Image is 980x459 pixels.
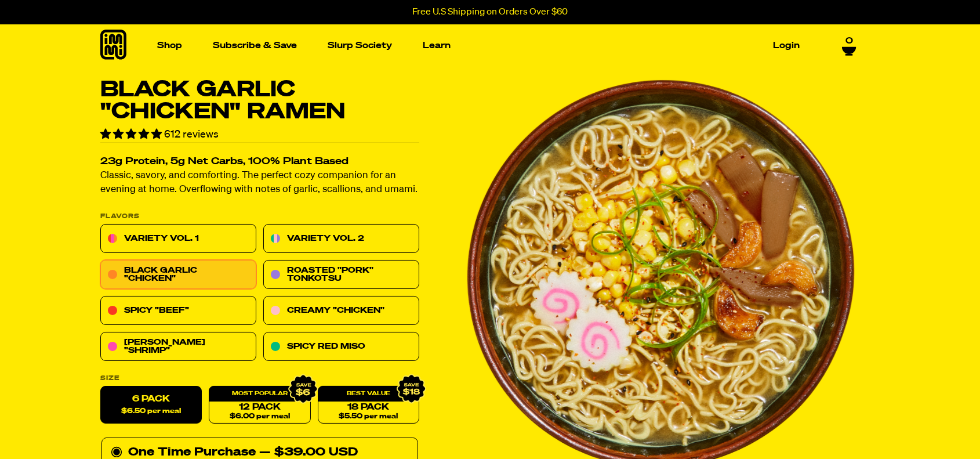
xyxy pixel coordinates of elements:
[153,24,804,67] nav: Main navigation
[209,386,310,424] a: 12 Pack$6.00 per meal
[100,129,164,140] span: 4.76 stars
[153,37,187,55] a: Shop
[418,37,455,55] a: Learn
[100,225,256,254] a: Variety Vol. 1
[263,261,419,290] a: Roasted "Pork" Tonkotsu
[6,406,122,453] iframe: Marketing Popup
[845,33,853,44] span: 0
[100,79,419,123] h1: Black Garlic "Chicken" Ramen
[318,386,419,424] a: 18 Pack$5.50 per meal
[263,297,419,326] a: Creamy "Chicken"
[100,375,419,382] label: Size
[263,332,419,362] a: Spicy Red Miso
[263,225,419,254] a: Variety Vol. 2
[121,408,181,415] span: $6.50 per meal
[100,169,419,197] p: Classic, savory, and comforting. The perfect cozy companion for an evening at home. Overflowing w...
[100,214,419,220] p: Flavors
[208,37,302,55] a: Subscribe & Save
[100,386,202,424] label: 6 Pack
[323,37,397,55] a: Slurp Society
[100,332,256,362] a: [PERSON_NAME] "Shrimp"
[339,413,398,421] span: $5.50 per meal
[100,297,256,326] a: Spicy "Beef"
[100,157,419,167] h2: 23g Protein, 5g Net Carbs, 100% Plant Based
[842,33,856,53] a: 0
[230,413,290,421] span: $6.00 per meal
[412,7,568,17] p: Free U.S Shipping on Orders Over $60
[164,129,219,140] span: 612 reviews
[100,261,256,290] a: Black Garlic "Chicken"
[768,37,804,55] a: Login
